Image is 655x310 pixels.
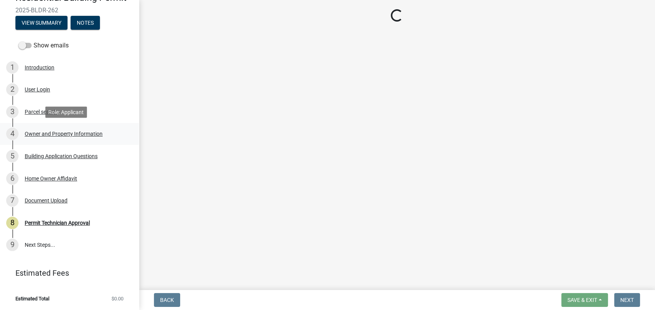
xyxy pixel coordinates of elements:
[25,109,57,115] div: Parcel search
[25,220,90,226] div: Permit Technician Approval
[25,87,50,92] div: User Login
[620,297,634,303] span: Next
[71,16,100,30] button: Notes
[6,61,19,74] div: 1
[6,217,19,229] div: 8
[6,172,19,185] div: 6
[6,83,19,96] div: 2
[25,153,98,159] div: Building Application Questions
[25,198,68,203] div: Document Upload
[15,7,123,14] span: 2025-BLDR-262
[25,65,54,70] div: Introduction
[154,293,180,307] button: Back
[45,106,87,118] div: Role: Applicant
[6,265,127,281] a: Estimated Fees
[6,194,19,207] div: 7
[111,296,123,301] span: $0.00
[6,239,19,251] div: 9
[6,128,19,140] div: 4
[6,150,19,162] div: 5
[15,296,49,301] span: Estimated Total
[25,176,77,181] div: Home Owner Affidavit
[6,106,19,118] div: 3
[160,297,174,303] span: Back
[25,131,103,136] div: Owner and Property Information
[15,16,68,30] button: View Summary
[15,20,68,26] wm-modal-confirm: Summary
[71,20,100,26] wm-modal-confirm: Notes
[567,297,597,303] span: Save & Exit
[19,41,69,50] label: Show emails
[561,293,608,307] button: Save & Exit
[614,293,640,307] button: Next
